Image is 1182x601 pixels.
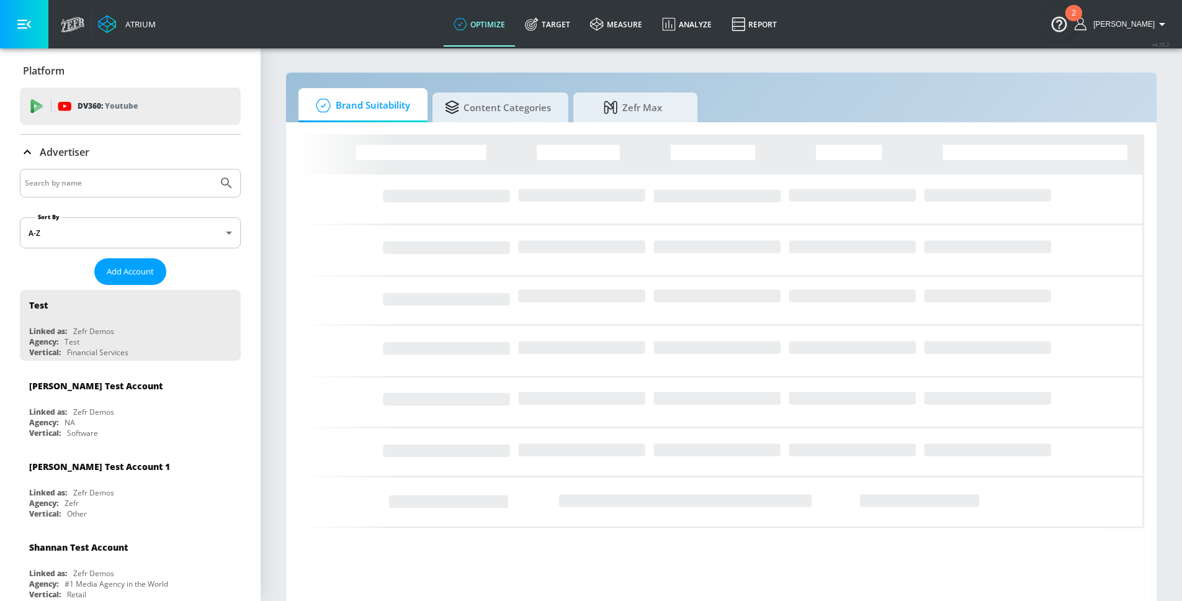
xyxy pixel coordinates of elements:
p: Advertiser [40,145,89,159]
div: Test [65,337,79,347]
div: Linked as: [29,326,67,337]
p: Platform [23,64,65,78]
a: measure [580,2,652,47]
div: Agency: [29,417,58,428]
a: Analyze [652,2,722,47]
div: Zefr Demos [73,568,114,579]
div: Zefr Demos [73,326,114,337]
a: optimize [444,2,515,47]
span: Brand Suitability [311,91,410,120]
div: Zefr Demos [73,407,114,417]
a: Target [515,2,580,47]
div: Vertical: [29,347,61,358]
div: Agency: [29,337,58,347]
div: TestLinked as:Zefr DemosAgency:TestVertical:Financial Services [20,290,241,361]
div: Shannan Test Account [29,541,128,553]
span: Add Account [107,264,154,279]
div: Zefr Demos [73,487,114,498]
a: Atrium [98,15,156,34]
p: DV360: [78,99,138,113]
a: Report [722,2,787,47]
div: Test [29,299,48,311]
div: A-Z [20,217,241,248]
div: Retail [67,589,86,600]
div: Advertiser [20,135,241,169]
div: Vertical: [29,589,61,600]
div: Vertical: [29,428,61,438]
div: Financial Services [67,347,128,358]
div: [PERSON_NAME] Test AccountLinked as:Zefr DemosAgency:NAVertical:Software [20,371,241,441]
div: Linked as: [29,407,67,417]
div: NA [65,417,75,428]
span: Zefr Max [586,93,680,122]
button: Add Account [94,258,166,285]
span: login as: victor.avalos@zefr.com [1088,20,1155,29]
div: Agency: [29,579,58,589]
div: [PERSON_NAME] Test Account [29,380,163,392]
div: [PERSON_NAME] Test Account 1Linked as:Zefr DemosAgency:ZefrVertical:Other [20,451,241,522]
div: DV360: Youtube [20,88,241,125]
div: Zefr [65,498,79,508]
button: Open Resource Center, 2 new notifications [1042,6,1077,41]
button: [PERSON_NAME] [1075,17,1170,32]
div: Agency: [29,498,58,508]
div: [PERSON_NAME] Test Account 1 [29,461,170,472]
div: Linked as: [29,568,67,579]
div: Linked as: [29,487,67,498]
div: Vertical: [29,508,61,519]
div: 2 [1072,13,1076,29]
span: v 4.25.2 [1152,41,1170,48]
div: Software [67,428,98,438]
p: Youtube [105,99,138,112]
div: Platform [20,53,241,88]
label: Sort By [35,213,62,221]
input: Search by name [25,175,213,191]
span: Content Categories [445,93,551,122]
div: Atrium [120,19,156,30]
div: #1 Media Agency in the World [65,579,168,589]
div: Other [67,508,87,519]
